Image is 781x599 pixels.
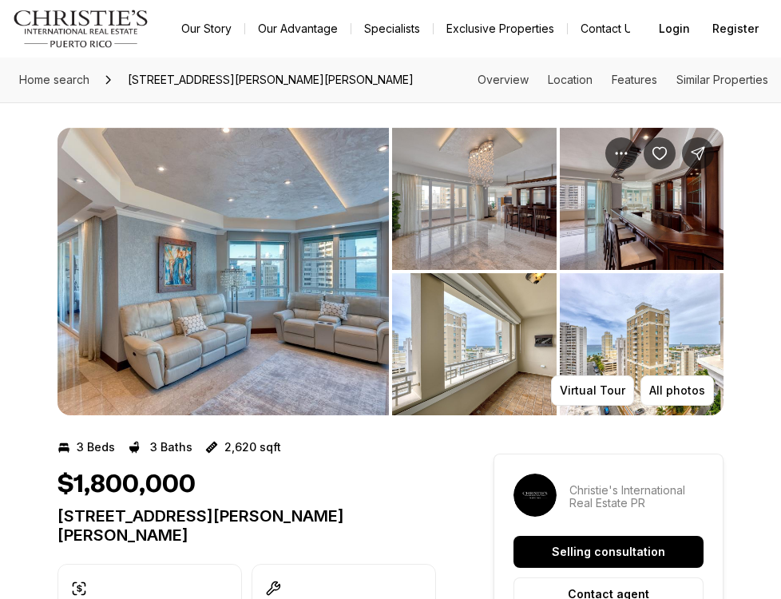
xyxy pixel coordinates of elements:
button: View image gallery [560,128,724,270]
span: Home search [19,73,89,86]
button: Register [703,13,768,45]
span: Login [659,22,690,35]
button: Login [649,13,700,45]
a: Specialists [351,18,433,40]
a: Home search [13,67,96,93]
a: Skip to: Features [612,73,657,86]
h1: $1,800,000 [57,470,196,500]
a: Exclusive Properties [434,18,567,40]
p: 3 Beds [77,441,115,454]
p: 2,620 sqft [224,441,281,454]
p: [STREET_ADDRESS][PERSON_NAME][PERSON_NAME] [57,506,436,545]
nav: Page section menu [478,73,768,86]
a: Our Advantage [245,18,351,40]
p: Selling consultation [552,545,665,558]
button: View image gallery [57,128,389,415]
button: View image gallery [560,273,724,415]
div: Listing Photos [57,128,724,415]
button: View image gallery [392,128,557,270]
li: 1 of 6 [57,128,389,415]
button: Selling consultation [513,536,704,568]
a: Skip to: Location [548,73,593,86]
li: 2 of 6 [392,128,724,415]
p: 3 Baths [150,441,192,454]
button: Virtual Tour [551,375,634,406]
img: logo [13,10,149,48]
button: Property options [605,137,637,169]
a: Skip to: Similar Properties [676,73,768,86]
span: [STREET_ADDRESS][PERSON_NAME][PERSON_NAME] [121,67,420,93]
button: Share Property: 1754 MCLEARY ST #1101 [682,137,714,169]
button: All photos [640,375,714,406]
button: 3 Baths [128,434,192,460]
button: Save Property: 1754 MCLEARY ST #1101 [644,137,676,169]
button: Contact Us [568,18,651,40]
a: Skip to: Overview [478,73,529,86]
span: Register [712,22,759,35]
p: Virtual Tour [560,384,625,397]
a: Our Story [168,18,244,40]
button: View image gallery [392,273,557,415]
p: All photos [649,384,705,397]
p: Christie's International Real Estate PR [569,484,704,510]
